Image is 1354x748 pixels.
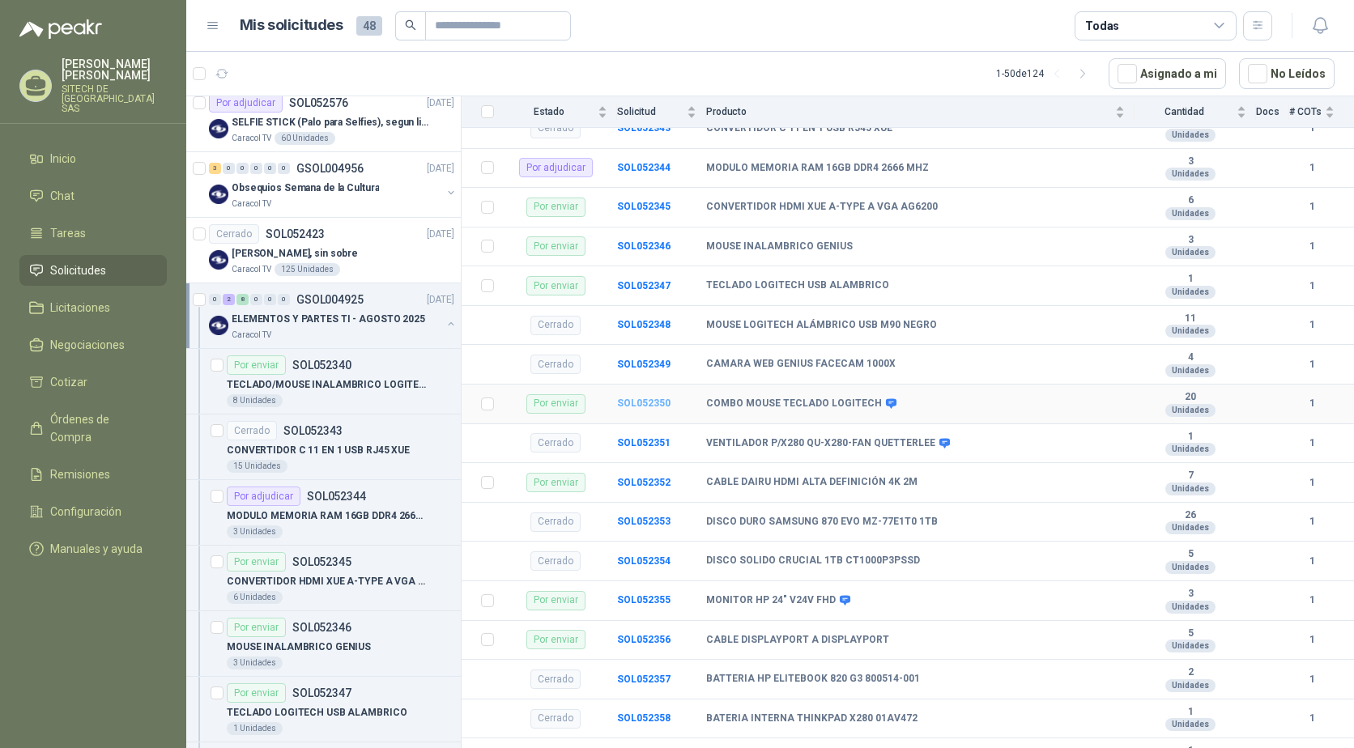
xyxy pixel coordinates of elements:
[1135,666,1246,679] b: 2
[227,722,283,735] div: 1 Unidades
[50,410,151,446] span: Órdenes de Compra
[186,677,461,742] a: Por enviarSOL052347TECLADO LOGITECH USB ALAMBRICO1 Unidades
[706,201,938,214] b: CONVERTIDOR HDMI XUE A-TYPE A VGA AG6200
[1289,436,1335,451] b: 1
[236,294,249,305] div: 8
[209,163,221,174] div: 3
[227,460,287,473] div: 15 Unidades
[227,618,286,637] div: Por enviar
[232,115,433,130] p: SELFIE STICK (Palo para Selfies), segun link adjunto
[250,163,262,174] div: 0
[1135,588,1246,601] b: 3
[617,712,671,724] a: SOL052358
[1135,155,1246,168] b: 3
[617,359,671,370] a: SOL052349
[232,198,271,210] p: Caracol TV
[50,187,75,205] span: Chat
[706,437,935,450] b: VENTILADOR P/X280 QU-X280-FAN QUETTERLEE
[232,181,379,196] p: Obsequios Semana de la Cultura
[227,525,283,538] div: 3 Unidades
[706,673,920,686] b: BATTERIA HP ELITEBOOK 820 G3 800514-001
[617,96,706,128] th: Solicitud
[1135,431,1246,444] b: 1
[232,246,358,261] p: [PERSON_NAME], sin sobre
[227,394,283,407] div: 8 Unidades
[1289,514,1335,529] b: 1
[227,508,428,524] p: MODULO MEMORIA RAM 16GB DDR4 2666 MHZ
[289,97,348,108] p: SOL052576
[19,367,167,397] a: Cotizar
[526,198,585,217] div: Por enviar
[706,122,892,135] b: CONVERTIDOR C 11 EN 1 USB RJ45 XUE
[1165,482,1216,495] div: Unidades
[1165,404,1216,417] div: Unidades
[50,261,106,279] span: Solicitudes
[1135,509,1246,522] b: 26
[706,240,853,253] b: MOUSE INALAMBRICO GENIUS
[617,201,671,212] b: SOL052345
[186,87,461,152] a: Por adjudicarSOL052576[DATE] Company LogoSELFIE STICK (Palo para Selfies), segun link adjuntoCara...
[617,280,671,291] b: SOL052347
[519,158,593,177] div: Por adjudicar
[209,250,228,270] img: Company Logo
[227,443,410,458] p: CONVERTIDOR C 11 EN 1 USB RJ45 XUE
[427,227,454,242] p: [DATE]
[50,336,125,354] span: Negociaciones
[186,546,461,611] a: Por enviarSOL052345CONVERTIDOR HDMI XUE A-TYPE A VGA AG62006 Unidades
[1165,129,1216,142] div: Unidades
[307,491,366,502] p: SOL052344
[530,551,581,571] div: Cerrado
[19,459,167,490] a: Remisiones
[526,394,585,414] div: Por enviar
[227,705,407,720] p: TECLADO LOGITECH USB ALAMBRICO
[706,162,929,175] b: MODULO MEMORIA RAM 16GB DDR4 2666 MHZ
[706,555,920,567] b: DISCO SOLIDO CRUCIAL 1TB CT1000P3PSSD
[50,465,110,483] span: Remisiones
[617,477,671,488] a: SOL052352
[405,19,416,31] span: search
[19,181,167,211] a: Chat
[706,634,889,647] b: CABLE DISPLAYPORT A DISPLAYPORT
[227,552,286,572] div: Por enviar
[530,355,581,374] div: Cerrado
[266,228,325,240] p: SOL052423
[292,622,351,633] p: SOL052346
[617,122,671,134] a: SOL052343
[617,162,671,173] a: SOL052344
[1165,640,1216,652] div: Unidades
[1256,96,1289,128] th: Docs
[1289,317,1335,333] b: 1
[1289,396,1335,411] b: 1
[1289,672,1335,687] b: 1
[427,96,454,111] p: [DATE]
[186,349,461,414] a: Por enviarSOL052340TECLADO/MOUSE INALAMBRICO LOGITECH MK2708 Unidades
[209,159,458,210] a: 3 0 0 0 0 0 GSOL004956[DATE] Company LogoObsequios Semana de la CulturaCaracol TV
[227,355,286,375] div: Por enviar
[1165,286,1216,299] div: Unidades
[617,594,671,606] a: SOL052355
[617,634,671,645] b: SOL052356
[278,163,290,174] div: 0
[706,594,836,607] b: MONITOR HP 24" V24V FHD
[250,294,262,305] div: 0
[50,540,143,558] span: Manuales y ayuda
[617,437,671,448] b: SOL052351
[296,294,364,305] p: GSOL004925
[526,591,585,610] div: Por enviar
[186,414,461,480] a: CerradoSOL052343CONVERTIDOR C 11 EN 1 USB RJ45 XUE15 Unidades
[1289,554,1335,569] b: 1
[526,236,585,256] div: Por enviar
[50,503,121,521] span: Configuración
[1165,521,1216,534] div: Unidades
[223,294,235,305] div: 2
[504,106,594,117] span: Estado
[232,329,271,342] p: Caracol TV
[1135,106,1233,117] span: Cantidad
[1109,58,1226,89] button: Asignado a mi
[1289,711,1335,726] b: 1
[617,516,671,527] b: SOL052353
[1289,160,1335,176] b: 1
